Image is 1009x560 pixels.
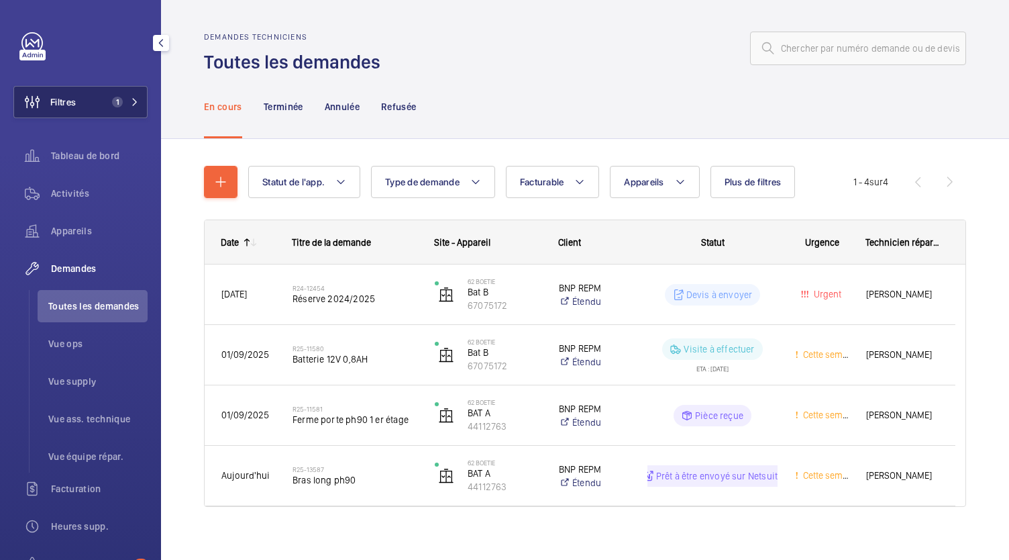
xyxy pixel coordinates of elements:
span: Ferme porte ph90 1 er étage [293,413,417,426]
p: 62 BOETIE [468,277,541,285]
p: En cours [204,100,242,113]
span: Vue supply [48,375,148,388]
span: Urgence [805,237,839,248]
p: BNP REPM [559,342,630,355]
span: Filtres [50,95,76,109]
span: Statut [701,237,725,248]
span: Technicien réparateur [865,237,939,248]
span: Aujourd'hui [221,470,270,481]
h2: Demandes techniciens [204,32,388,42]
button: Type de demande [371,166,495,198]
img: elevator.svg [438,408,454,424]
img: elevator.svg [438,287,454,303]
div: Date [221,237,239,248]
p: Bat B [468,285,541,299]
span: Facturation [51,482,148,496]
span: Cette semaine [800,349,860,360]
span: Client [558,237,581,248]
p: BNP REPM [559,281,630,295]
span: 01/09/2025 [221,410,269,420]
span: Vue ops [48,337,148,351]
input: Chercher par numéro demande ou de devis [750,32,966,65]
span: [PERSON_NAME] [866,468,939,483]
h2: R25-11580 [293,344,417,353]
p: Pièce reçue [695,409,743,422]
span: Demandes [51,262,148,275]
button: Filtres1 [13,86,148,118]
span: Statut de l'app. [262,177,325,187]
button: Statut de l'app. [248,166,360,198]
p: Visite à effectuer [684,342,754,356]
h1: Toutes les demandes [204,50,388,75]
h2: R24-12454 [293,284,417,292]
p: BNP REPM [559,463,630,476]
button: Facturable [506,166,600,198]
a: Étendu [559,295,630,308]
span: Cette semaine [800,410,860,420]
span: Batterie 12V 0,8AH [293,353,417,366]
img: elevator.svg [438,468,454,484]
span: Activités [51,187,148,200]
span: Réserve 2024/2025 [293,292,417,306]
p: Bat B [468,346,541,359]
div: ETA : [DATE] [696,360,729,372]
p: 44112763 [468,420,541,433]
p: Prêt à être envoyé sur Netsuite [656,469,783,483]
span: Type de demande [385,177,460,187]
span: Heures supp. [51,520,148,533]
span: Toutes les demandes [48,299,148,313]
span: 1 [112,97,123,107]
p: 44112763 [468,480,541,494]
span: [PERSON_NAME] [866,347,939,363]
span: Tableau de bord [51,149,148,162]
span: 1 - 4 4 [853,177,888,187]
p: BAT A [468,406,541,420]
p: 67075172 [468,299,541,312]
span: sur [869,177,883,187]
span: Plus de filtres [725,177,782,187]
a: Étendu [559,355,630,369]
span: Titre de la demande [292,237,371,248]
span: Vue ass. technique [48,412,148,426]
a: Étendu [559,416,630,429]
span: Urgent [811,289,841,299]
button: Plus de filtres [710,166,796,198]
span: [PERSON_NAME] [866,287,939,302]
button: Appareils [610,166,699,198]
p: Terminée [264,100,303,113]
h2: R25-13587 [293,465,417,473]
p: Annulée [325,100,360,113]
span: [DATE] [221,289,247,299]
p: Devis à envoyer [686,288,753,301]
span: Cette semaine [800,470,860,481]
img: elevator.svg [438,347,454,363]
p: 62 BOETIE [468,398,541,406]
p: BNP REPM [559,402,630,416]
span: 01/09/2025 [221,349,269,360]
a: Étendu [559,476,630,489]
span: Appareils [624,177,663,187]
p: BAT A [468,467,541,480]
p: 62 BOETIE [468,338,541,346]
span: Vue équipe répar. [48,450,148,463]
span: Appareils [51,224,148,238]
p: Refusée [381,100,416,113]
span: Bras long ph90 [293,473,417,487]
span: Facturable [520,177,564,187]
span: Site - Appareil [434,237,490,248]
p: 67075172 [468,359,541,373]
span: [PERSON_NAME] [866,408,939,423]
h2: R25-11581 [293,405,417,413]
p: 62 BOETIE [468,459,541,467]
